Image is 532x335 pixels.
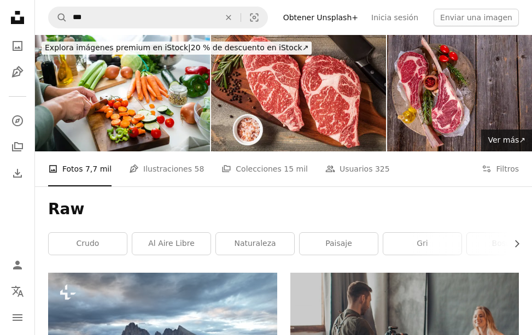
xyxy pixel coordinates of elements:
a: crudo [49,233,127,255]
span: Ver más ↗ [488,136,525,144]
a: Explora imágenes premium en iStock|20 % de descuento en iStock↗ [35,35,318,61]
a: Ver más↗ [481,130,532,151]
a: gri [383,233,461,255]
span: 15 mil [284,163,308,175]
a: Obtener Unsplash+ [277,9,365,26]
span: 20 % de descuento en iStock ↗ [45,43,308,52]
a: Ilustraciones 58 [129,151,204,186]
a: Fotos [7,35,28,57]
button: Borrar [217,7,241,28]
a: Explorar [7,110,28,132]
h1: Raw [48,199,519,219]
button: Idioma [7,280,28,302]
a: Colecciones [7,136,28,158]
a: paisaje [300,233,378,255]
a: naturaleza [216,233,294,255]
img: Primer plano de las manos de la mujer cortando zanahorias orgánicas frescas en la encimera de la ... [35,35,210,151]
a: al aire libre [132,233,211,255]
span: 58 [194,163,204,175]
a: Colecciones 15 mil [221,151,308,186]
button: desplazar lista a la derecha [507,233,519,255]
a: Iniciar sesión / Registrarse [7,254,28,276]
button: Enviar una imagen [434,9,519,26]
form: Encuentra imágenes en todo el sitio [48,7,268,28]
a: Inicia sesión [365,9,425,26]
a: Usuarios 325 [325,151,390,186]
button: Menú [7,307,28,328]
span: 325 [375,163,390,175]
span: Explora imágenes premium en iStock | [45,43,191,52]
a: Ilustraciones [7,61,28,83]
button: Búsqueda visual [241,7,267,28]
img: Dos filetes de wagyu listos para la preparación [211,35,386,151]
a: Historial de descargas [7,162,28,184]
button: Filtros [482,151,519,186]
button: Buscar en Unsplash [49,7,67,28]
